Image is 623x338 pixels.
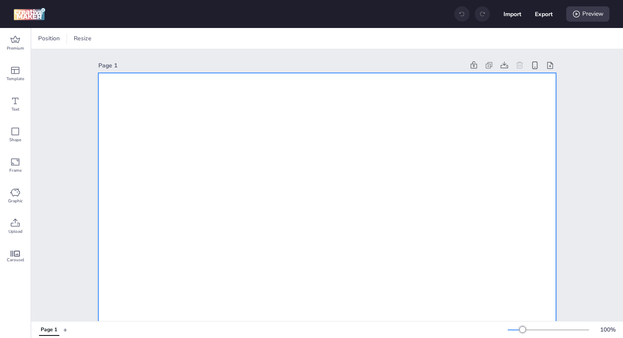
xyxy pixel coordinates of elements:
button: + [63,322,67,337]
div: 100 % [598,325,618,334]
span: Position [36,34,61,43]
div: Preview [566,6,609,22]
span: Template [6,75,24,82]
div: Page 1 [98,61,464,70]
div: Page 1 [41,326,57,334]
img: logo Creative Maker [14,8,45,20]
button: Export [535,5,553,23]
div: Tabs [35,322,63,337]
span: Text [11,106,19,113]
span: Upload [8,228,22,235]
span: Carousel [7,257,24,263]
span: Frame [9,167,22,174]
span: Graphic [8,198,23,204]
span: Premium [7,45,24,52]
button: Import [503,5,521,23]
span: Shape [9,137,21,143]
span: Resize [72,34,93,43]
